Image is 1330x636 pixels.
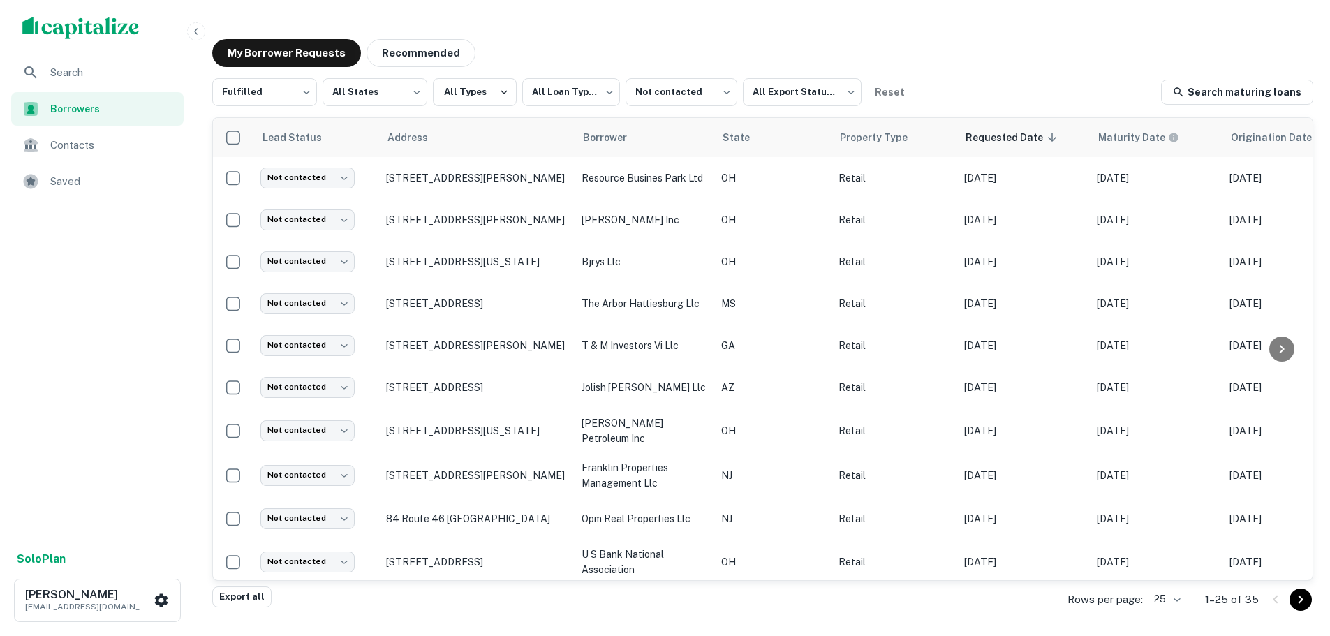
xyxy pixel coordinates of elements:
p: opm real properties llc [582,511,707,526]
span: Saved [50,173,175,190]
p: the arbor hattiesburg llc [582,296,707,311]
span: Address [387,129,446,146]
p: Retail [838,468,950,483]
button: Recommended [367,39,475,67]
th: State [714,118,832,157]
p: [STREET_ADDRESS] [386,297,568,310]
a: Contacts [11,128,184,162]
h6: [PERSON_NAME] [25,589,151,600]
p: u s bank national association [582,547,707,577]
p: 1–25 of 35 [1205,591,1259,608]
p: Retail [838,296,950,311]
div: All Loan Types [522,74,620,110]
button: My Borrower Requests [212,39,361,67]
th: Borrower [575,118,714,157]
div: Not contacted [260,251,355,272]
div: Not contacted [260,168,355,188]
strong: Solo Plan [17,552,66,565]
span: Requested Date [966,129,1061,146]
p: [DATE] [1097,338,1216,353]
p: [DATE] [964,423,1083,438]
div: Maturity dates displayed may be estimated. Please contact the lender for the most accurate maturi... [1098,130,1179,145]
p: [DATE] [1097,554,1216,570]
div: Not contacted [260,508,355,528]
div: All States [323,74,427,110]
p: [DATE] [1097,212,1216,228]
p: GA [721,338,825,353]
th: Property Type [832,118,957,157]
span: Property Type [840,129,926,146]
button: [PERSON_NAME][EMAIL_ADDRESS][DOMAIN_NAME] [14,579,181,622]
p: Retail [838,380,950,395]
p: Rows per page: [1067,591,1143,608]
a: Search [11,56,184,89]
p: MS [721,296,825,311]
p: [STREET_ADDRESS][PERSON_NAME] [386,469,568,482]
p: Retail [838,338,950,353]
p: Retail [838,254,950,269]
a: Saved [11,165,184,198]
button: Export all [212,586,272,607]
p: [DATE] [1097,170,1216,186]
div: Not contacted [260,420,355,441]
span: Lead Status [262,129,340,146]
img: capitalize-logo.png [22,17,140,39]
p: [DATE] [964,554,1083,570]
p: [STREET_ADDRESS] [386,556,568,568]
p: [DATE] [1097,468,1216,483]
p: resource busines park ltd [582,170,707,186]
p: t & m investors vi llc [582,338,707,353]
p: [DATE] [964,254,1083,269]
p: Retail [838,511,950,526]
p: OH [721,212,825,228]
p: [PERSON_NAME] inc [582,212,707,228]
p: bjrys llc [582,254,707,269]
th: Maturity dates displayed may be estimated. Please contact the lender for the most accurate maturi... [1090,118,1222,157]
div: Not contacted [260,377,355,397]
a: SoloPlan [17,551,66,568]
div: 25 [1148,589,1183,609]
p: [STREET_ADDRESS][PERSON_NAME] [386,214,568,226]
p: [STREET_ADDRESS][US_STATE] [386,256,568,268]
p: [STREET_ADDRESS] [386,381,568,394]
iframe: Chat Widget [1260,524,1330,591]
button: Reset [867,78,912,106]
p: Retail [838,423,950,438]
p: Retail [838,212,950,228]
p: [DATE] [1097,511,1216,526]
p: OH [721,170,825,186]
p: 84 Route 46 [GEOGRAPHIC_DATA] [386,512,568,525]
div: Not contacted [626,74,737,110]
p: AZ [721,380,825,395]
div: Not contacted [260,209,355,230]
p: [PERSON_NAME] petroleum inc [582,415,707,446]
p: [DATE] [1097,254,1216,269]
button: Go to next page [1290,589,1312,611]
a: Search maturing loans [1161,80,1313,105]
span: Maturity dates displayed may be estimated. Please contact the lender for the most accurate maturi... [1098,130,1197,145]
p: [DATE] [1097,296,1216,311]
p: [STREET_ADDRESS][US_STATE] [386,424,568,437]
p: [DATE] [964,338,1083,353]
span: Borrowers [50,101,175,117]
span: Origination Date [1231,129,1330,146]
p: [DATE] [964,212,1083,228]
p: [STREET_ADDRESS][PERSON_NAME] [386,339,568,352]
div: Borrowers [11,92,184,126]
div: Not contacted [260,293,355,313]
h6: Maturity Date [1098,130,1165,145]
p: jolish [PERSON_NAME] llc [582,380,707,395]
p: OH [721,423,825,438]
p: Retail [838,554,950,570]
div: Not contacted [260,465,355,485]
p: franklin properties management llc [582,460,707,491]
span: Search [50,64,175,81]
p: Retail [838,170,950,186]
span: Borrower [583,129,645,146]
p: [DATE] [964,468,1083,483]
p: [DATE] [1097,423,1216,438]
p: OH [721,554,825,570]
